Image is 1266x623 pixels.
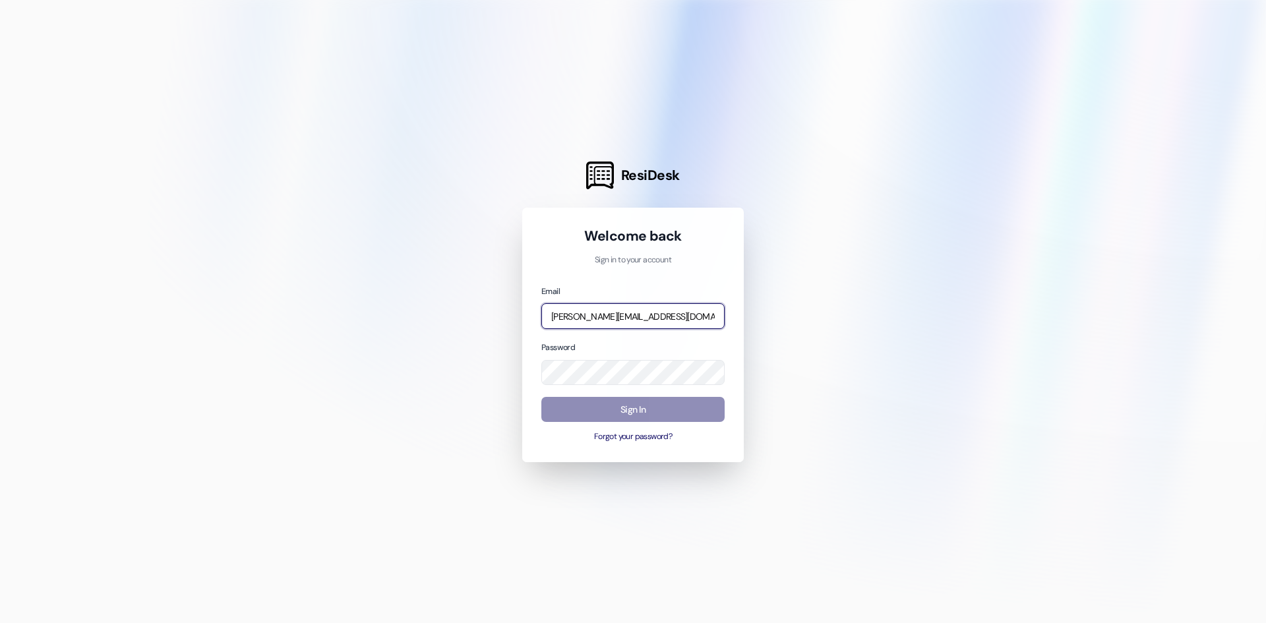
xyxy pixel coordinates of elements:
label: Password [541,342,575,353]
button: Sign In [541,397,725,423]
span: ResiDesk [621,166,680,185]
h1: Welcome back [541,227,725,245]
button: Forgot your password? [541,431,725,443]
input: name@example.com [541,303,725,329]
p: Sign in to your account [541,254,725,266]
label: Email [541,286,560,297]
img: ResiDesk Logo [586,162,614,189]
